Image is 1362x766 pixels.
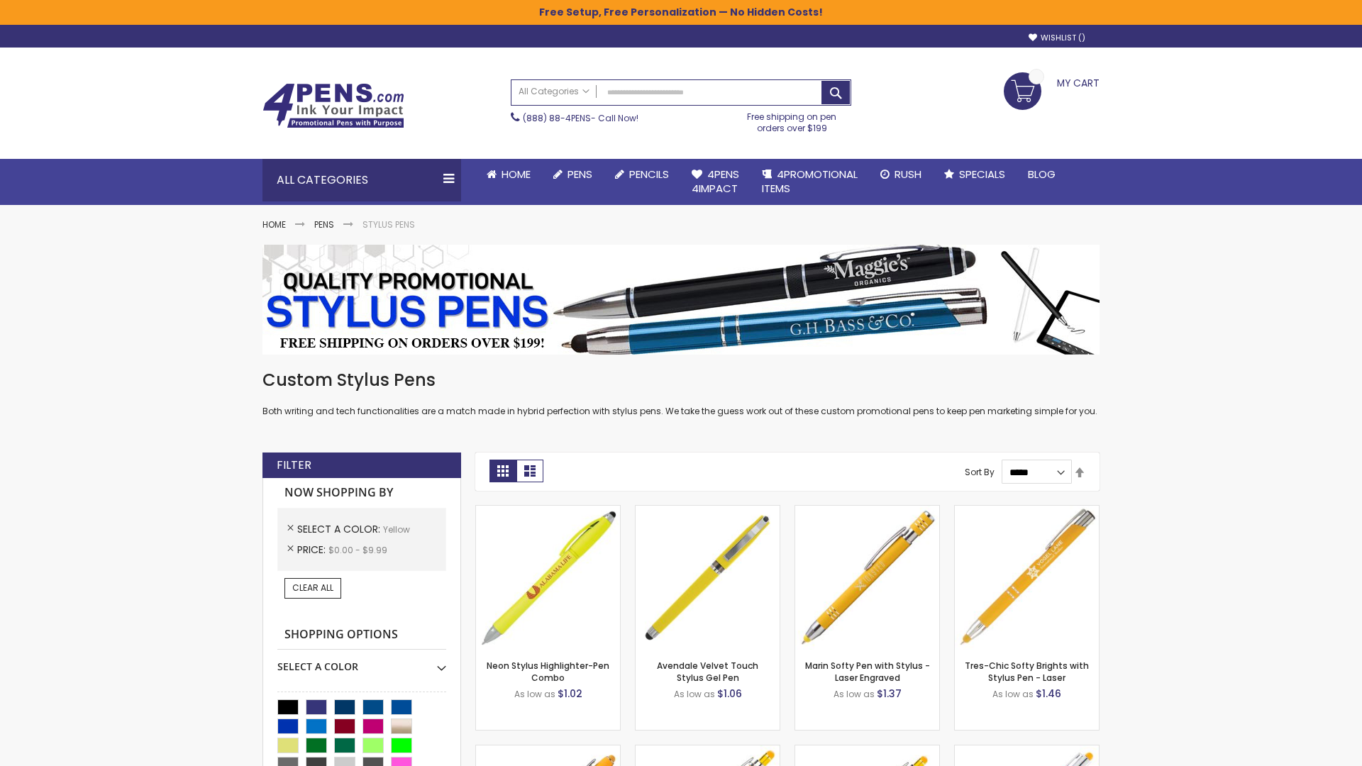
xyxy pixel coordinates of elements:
[542,159,604,190] a: Pens
[489,460,516,482] strong: Grid
[314,218,334,231] a: Pens
[992,688,1034,700] span: As low as
[834,688,875,700] span: As low as
[262,83,404,128] img: 4Pens Custom Pens and Promotional Products
[476,745,620,757] a: Ellipse Softy Brights with Stylus Pen - Laser-Yellow
[795,745,939,757] a: Phoenix Softy Brights Gel with Stylus Pen - Laser-Yellow
[762,167,858,196] span: 4PROMOTIONAL ITEMS
[523,112,638,124] span: - Call Now!
[292,582,333,594] span: Clear All
[680,159,751,205] a: 4Pens4impact
[277,478,446,508] strong: Now Shopping by
[1028,167,1056,182] span: Blog
[476,506,620,650] img: Neon Stylus Highlighter-Pen Combo-Yellow
[965,466,995,478] label: Sort By
[284,578,341,598] a: Clear All
[717,687,742,701] span: $1.06
[262,159,461,201] div: All Categories
[657,660,758,683] a: Avendale Velvet Touch Stylus Gel Pen
[277,620,446,650] strong: Shopping Options
[262,218,286,231] a: Home
[519,86,589,97] span: All Categories
[955,745,1099,757] a: Tres-Chic Softy with Stylus Top Pen - ColorJet-Yellow
[558,687,582,701] span: $1.02
[277,457,311,473] strong: Filter
[955,505,1099,517] a: Tres-Chic Softy Brights with Stylus Pen - Laser-Yellow
[567,167,592,182] span: Pens
[362,218,415,231] strong: Stylus Pens
[475,159,542,190] a: Home
[487,660,609,683] a: Neon Stylus Highlighter-Pen Combo
[328,544,387,556] span: $0.00 - $9.99
[751,159,869,205] a: 4PROMOTIONALITEMS
[965,660,1089,683] a: Tres-Chic Softy Brights with Stylus Pen - Laser
[636,505,780,517] a: Avendale Velvet Touch Stylus Gel Pen-Yellow
[959,167,1005,182] span: Specials
[955,506,1099,650] img: Tres-Chic Softy Brights with Stylus Pen - Laser-Yellow
[1029,33,1085,43] a: Wishlist
[262,369,1100,392] h1: Custom Stylus Pens
[514,688,555,700] span: As low as
[636,506,780,650] img: Avendale Velvet Touch Stylus Gel Pen-Yellow
[636,745,780,757] a: Phoenix Softy Brights with Stylus Pen - Laser-Yellow
[877,687,902,701] span: $1.37
[511,80,597,104] a: All Categories
[502,167,531,182] span: Home
[1017,159,1067,190] a: Blog
[674,688,715,700] span: As low as
[933,159,1017,190] a: Specials
[795,505,939,517] a: Marin Softy Pen with Stylus - Laser Engraved-Yellow
[1036,687,1061,701] span: $1.46
[476,505,620,517] a: Neon Stylus Highlighter-Pen Combo-Yellow
[297,543,328,557] span: Price
[869,159,933,190] a: Rush
[523,112,591,124] a: (888) 88-4PENS
[277,650,446,674] div: Select A Color
[629,167,669,182] span: Pencils
[604,159,680,190] a: Pencils
[262,369,1100,418] div: Both writing and tech functionalities are a match made in hybrid perfection with stylus pens. We ...
[895,167,921,182] span: Rush
[297,522,383,536] span: Select A Color
[733,106,852,134] div: Free shipping on pen orders over $199
[262,245,1100,355] img: Stylus Pens
[805,660,930,683] a: Marin Softy Pen with Stylus - Laser Engraved
[795,506,939,650] img: Marin Softy Pen with Stylus - Laser Engraved-Yellow
[383,523,410,535] span: Yellow
[692,167,739,196] span: 4Pens 4impact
